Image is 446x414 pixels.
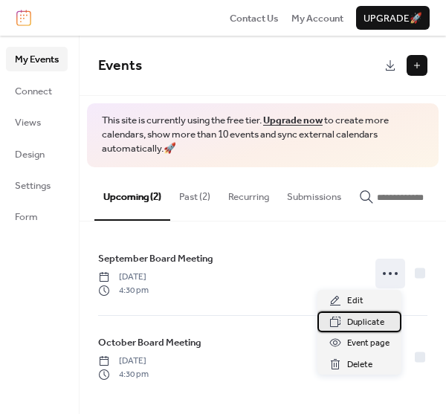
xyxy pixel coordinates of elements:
span: Events [98,52,142,80]
span: [DATE] [98,355,149,368]
button: Submissions [278,167,350,219]
span: Event page [347,336,390,351]
span: Duplicate [347,315,384,330]
span: This site is currently using the free tier. to create more calendars, show more than 10 events an... [102,114,424,156]
span: Upgrade 🚀 [363,11,422,26]
span: Settings [15,178,51,193]
button: Upcoming (2) [94,167,170,221]
a: September Board Meeting [98,250,213,267]
button: Past (2) [170,167,219,219]
a: Contact Us [230,10,279,25]
span: 4:30 pm [98,284,149,297]
img: logo [16,10,31,26]
span: Design [15,147,45,162]
span: Views [15,115,41,130]
button: Upgrade🚀 [356,6,430,30]
span: [DATE] [98,271,149,284]
a: Views [6,110,68,134]
a: October Board Meeting [98,334,201,351]
span: Form [15,210,38,224]
span: My Events [15,52,59,67]
a: Design [6,142,68,166]
a: My Account [291,10,343,25]
span: Connect [15,84,52,99]
span: Edit [347,294,363,308]
span: September Board Meeting [98,251,213,266]
a: My Events [6,47,68,71]
a: Settings [6,173,68,197]
span: October Board Meeting [98,335,201,350]
span: My Account [291,11,343,26]
span: 4:30 pm [98,368,149,381]
button: Recurring [219,167,278,219]
span: Delete [347,358,372,372]
a: Upgrade now [263,111,323,130]
a: Connect [6,79,68,103]
span: Contact Us [230,11,279,26]
a: Form [6,204,68,228]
